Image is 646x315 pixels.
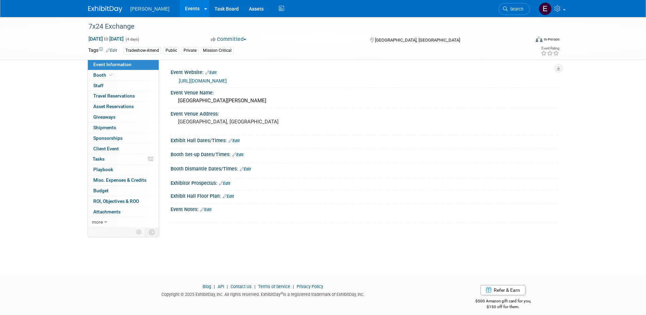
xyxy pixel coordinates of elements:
[88,133,159,144] a: Sponsorships
[171,149,558,158] div: Booth Set-up Dates/Times:
[88,123,159,133] a: Shipments
[499,3,530,15] a: Search
[543,37,560,42] div: In-Person
[93,209,121,214] span: Attachments
[171,109,558,117] div: Event Venue Address:
[179,78,227,84] a: [URL][DOMAIN_NAME]
[93,156,105,162] span: Tasks
[229,138,240,143] a: Edit
[88,144,159,154] a: Client Event
[125,37,139,42] span: (4 days)
[163,47,179,54] div: Public
[93,72,114,78] span: Booth
[93,146,119,151] span: Client Event
[88,91,159,101] a: Travel Reservations
[232,152,243,157] a: Edit
[93,93,135,99] span: Travel Reservations
[448,304,558,310] div: $150 off for them.
[88,175,159,185] a: Misc. Expenses & Credits
[253,284,257,289] span: |
[218,284,224,289] a: API
[178,119,325,125] pre: [GEOGRAPHIC_DATA], [GEOGRAPHIC_DATA]
[171,67,558,76] div: Event Website:
[536,36,542,42] img: Format-Inperson.png
[171,178,558,187] div: Exhibitor Prospectus:
[86,20,520,33] div: 7x24 Exchange
[201,47,234,54] div: Mission Critical
[93,188,109,193] span: Budget
[93,125,116,130] span: Shipments
[88,47,117,55] td: Tags
[88,165,159,175] a: Playbook
[258,284,290,289] a: Terms of Service
[490,35,560,46] div: Event Format
[93,114,115,120] span: Giveaways
[231,284,252,289] a: Contact Us
[88,196,159,207] a: ROI, Objectives & ROO
[219,181,230,186] a: Edit
[200,207,211,212] a: Edit
[88,290,438,298] div: Copyright © 2025 ExhibitDay, Inc. All rights reserved. ExhibitDay is a registered trademark of Ex...
[88,36,124,42] span: [DATE] [DATE]
[93,167,113,172] span: Playbook
[88,60,159,70] a: Event Information
[130,6,170,12] span: [PERSON_NAME]
[225,284,230,289] span: |
[208,36,249,43] button: Committed
[223,194,234,199] a: Edit
[240,167,251,171] a: Edit
[145,228,159,237] td: Toggle Event Tabs
[171,88,558,96] div: Event Venue Name:
[109,73,113,77] i: Booth reservation complete
[171,191,558,200] div: Exhibit Hall Floor Plan:
[205,70,217,75] a: Edit
[182,47,199,54] div: Private
[88,6,122,13] img: ExhibitDay
[103,36,109,42] span: to
[508,6,523,12] span: Search
[480,285,525,295] a: Refer & Earn
[88,70,159,80] a: Booth
[88,207,159,217] a: Attachments
[297,284,323,289] a: Privacy Policy
[291,284,296,289] span: |
[93,198,139,204] span: ROI, Objectives & ROO
[92,219,103,225] span: more
[93,83,104,88] span: Staff
[123,47,161,54] div: Tradeshow-Attend
[133,228,145,237] td: Personalize Event Tab Strip
[212,284,217,289] span: |
[375,37,460,43] span: [GEOGRAPHIC_DATA], [GEOGRAPHIC_DATA]
[176,95,553,106] div: [GEOGRAPHIC_DATA][PERSON_NAME]
[93,104,134,109] span: Asset Reservations
[539,2,552,15] img: Emy Volk
[88,112,159,122] a: Giveaways
[171,164,558,172] div: Booth Dismantle Dates/Times:
[88,81,159,91] a: Staff
[88,154,159,164] a: Tasks
[171,204,558,213] div: Event Notes:
[203,284,211,289] a: Blog
[281,291,283,295] sup: ®
[88,217,159,227] a: more
[93,177,146,183] span: Misc. Expenses & Credits
[106,48,117,53] a: Edit
[93,135,123,141] span: Sponsorships
[88,102,159,112] a: Asset Reservations
[541,47,559,50] div: Event Rating
[88,186,159,196] a: Budget
[93,62,131,67] span: Event Information
[171,135,558,144] div: Exhibit Hall Dates/Times:
[448,294,558,310] div: $500 Amazon gift card for you,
